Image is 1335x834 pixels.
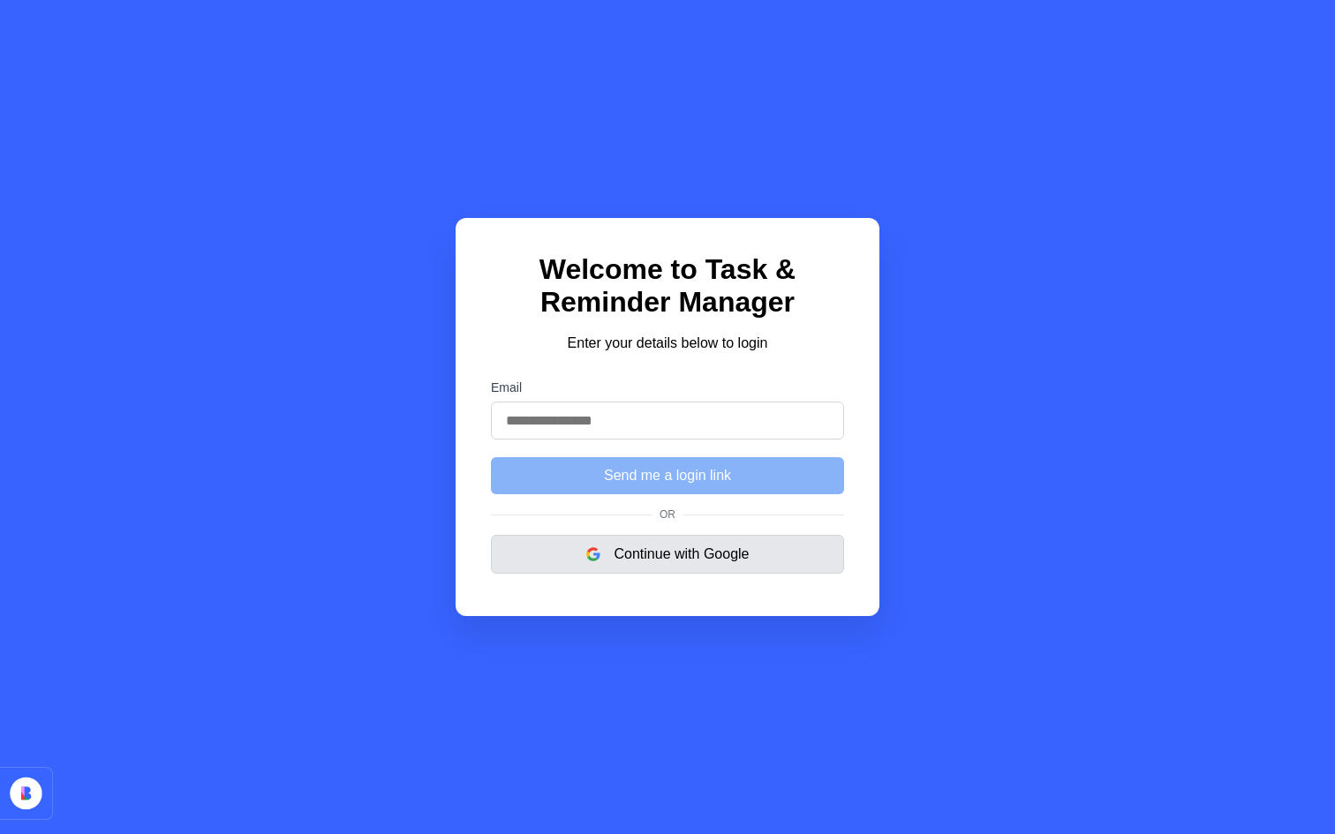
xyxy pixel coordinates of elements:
p: Enter your details below to login [491,333,844,354]
h1: Welcome to Task & Reminder Manager [491,253,844,319]
img: google logo [586,547,600,561]
button: Continue with Google [491,535,844,574]
span: Or [652,508,683,521]
label: Email [491,380,844,394]
button: Send me a login link [491,457,844,494]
